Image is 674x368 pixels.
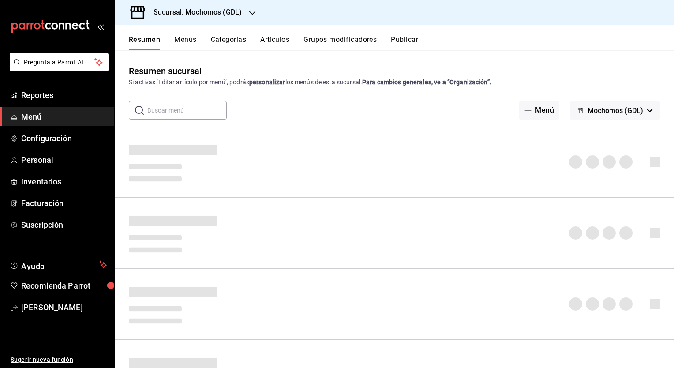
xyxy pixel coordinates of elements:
span: Ayuda [21,259,96,270]
div: navigation tabs [129,35,674,50]
span: Menú [21,111,107,123]
button: Grupos modificadores [303,35,377,50]
a: Pregunta a Parrot AI [6,64,109,73]
button: open_drawer_menu [97,23,104,30]
button: Categorías [211,35,247,50]
span: Facturación [21,197,107,209]
span: Sugerir nueva función [11,355,107,364]
span: Reportes [21,89,107,101]
button: Menús [174,35,196,50]
button: Resumen [129,35,160,50]
div: Si activas ‘Editar artículo por menú’, podrás los menús de esta sucursal. [129,78,660,87]
strong: personalizar [249,79,285,86]
button: Pregunta a Parrot AI [10,53,109,71]
button: Menú [519,101,559,120]
span: Configuración [21,132,107,144]
button: Mochomos (GDL) [570,101,660,120]
span: Personal [21,154,107,166]
strong: Para cambios generales, ve a “Organización”. [362,79,491,86]
div: Resumen sucursal [129,64,202,78]
span: Suscripción [21,219,107,231]
button: Artículos [260,35,289,50]
span: [PERSON_NAME] [21,301,107,313]
h3: Sucursal: Mochomos (GDL) [146,7,242,18]
input: Buscar menú [147,101,227,119]
span: Recomienda Parrot [21,280,107,292]
span: Pregunta a Parrot AI [24,58,95,67]
button: Publicar [391,35,418,50]
span: Inventarios [21,176,107,188]
span: Mochomos (GDL) [588,106,643,115]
